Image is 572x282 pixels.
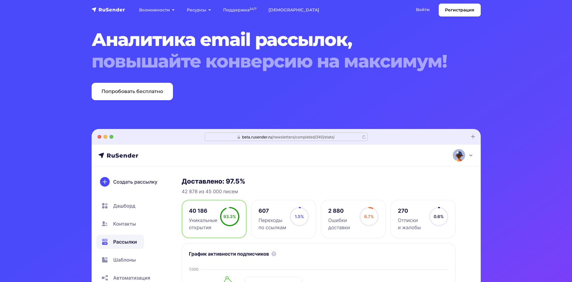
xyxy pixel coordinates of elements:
[217,4,262,16] a: Поддержка24/7
[92,50,448,72] span: повышайте конверсию на максимум!
[262,4,325,16] a: [DEMOGRAPHIC_DATA]
[181,4,217,16] a: Ресурсы
[92,7,125,13] img: RuSender
[410,4,436,16] a: Войти
[92,29,448,72] h1: Аналитика email рассылок,
[250,7,256,11] sup: 24/7
[133,4,181,16] a: Возможности
[439,4,481,16] a: Регистрация
[92,83,173,100] a: Попробовать бесплатно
